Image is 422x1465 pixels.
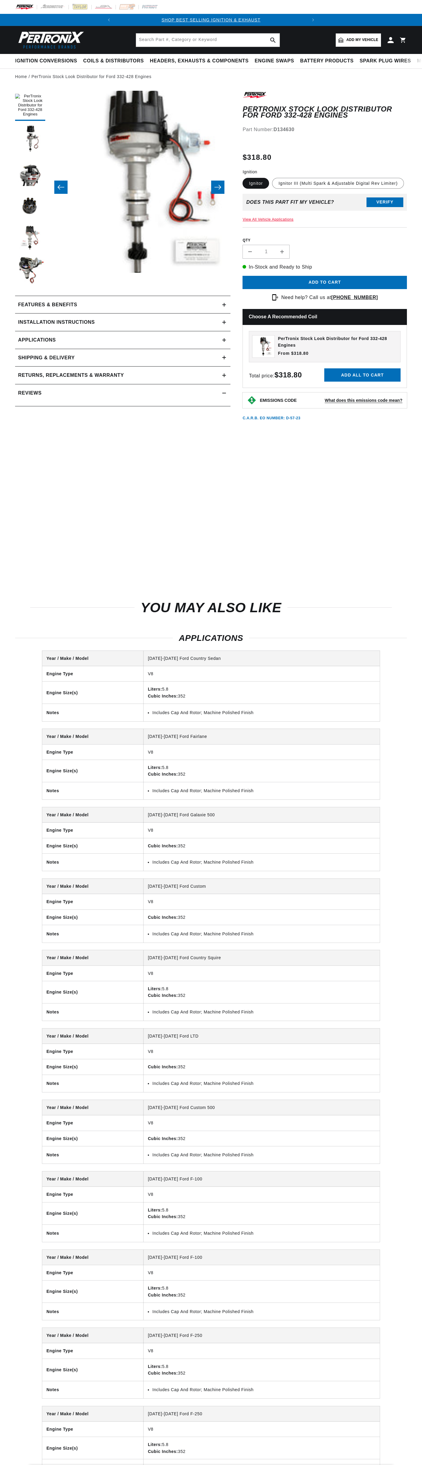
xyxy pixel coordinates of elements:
th: Engine Type [42,1343,144,1359]
strong: Cubic Inches: [148,993,178,998]
span: Battery Products [300,58,354,64]
strong: Liters: [148,765,162,770]
td: 5.8 352 [144,1437,380,1459]
th: Engine Type [42,966,144,981]
td: V8 [144,966,380,981]
span: Engine Swaps [255,58,294,64]
button: Load image 5 in gallery view [15,223,45,254]
td: V8 [144,1115,380,1131]
th: Year / Make / Model [42,1029,144,1044]
p: Need help? Call us at [281,294,378,301]
td: 352 [144,1131,380,1146]
summary: Features & Benefits [15,296,230,313]
strong: Cubic Inches: [148,694,178,698]
td: V8 [144,823,380,838]
th: Engine Size(s) [42,1202,144,1224]
td: V8 [144,1044,380,1059]
legend: Ignition [243,169,258,175]
button: Slide left [54,181,68,194]
td: [DATE]-[DATE] Ford Custom [144,879,380,894]
strong: Liters: [148,1364,162,1369]
p: In-Stock and Ready to Ship [243,263,407,271]
span: Add my vehicle [346,37,378,43]
button: Load image 2 in gallery view [15,124,45,154]
strong: Liters: [148,986,162,991]
strong: EMISSIONS CODE [260,398,297,403]
div: Announcement [115,17,307,23]
th: Year / Make / Model [42,729,144,744]
strong: $318.80 [274,371,302,379]
span: Headers, Exhausts & Components [150,58,249,64]
button: Verify [366,197,403,207]
li: Includes Cap And Rotor; Machine Polished Finish [152,1152,376,1158]
button: Add all to cart [324,368,401,382]
th: Engine Size(s) [42,1359,144,1381]
strong: Liters: [148,1286,162,1290]
li: Includes Cap And Rotor; Machine Polished Finish [152,931,376,937]
th: Year / Make / Model [42,651,144,666]
li: Includes Cap And Rotor; Machine Polished Finish [152,1080,376,1087]
td: [DATE]-[DATE] Ford F-250 [144,1328,380,1343]
a: PerTronix Stock Look Distributor for Ford 332-428 Engines [31,73,151,80]
li: Includes Cap And Rotor; Machine Polished Finish [152,1308,376,1315]
td: [DATE]-[DATE] Ford Fairlane [144,729,380,744]
li: Includes Cap And Rotor; Machine Polished Finish [152,1009,376,1015]
button: EMISSIONS CODEWhat does this emissions code mean? [260,398,402,403]
li: Includes Cap And Rotor; Machine Polished Finish [152,787,376,794]
summary: Battery Products [297,54,357,68]
label: QTY [243,238,407,243]
strong: Cubic Inches: [148,915,178,920]
th: Engine Size(s) [42,1059,144,1075]
summary: Returns, Replacements & Warranty [15,367,230,384]
a: [PHONE_NUMBER] [331,295,378,300]
th: Year / Make / Model [42,950,144,966]
button: Load image 1 in gallery view [15,91,45,121]
summary: Ignition Conversions [15,54,80,68]
td: V8 [144,1187,380,1202]
span: Ignition Conversions [15,58,77,64]
th: Year / Make / Model [42,879,144,894]
a: Home [15,73,27,80]
a: Add my vehicle [336,33,381,47]
button: Slide right [211,181,224,194]
td: V8 [144,744,380,760]
th: Notes [42,853,144,871]
strong: Cubic Inches: [148,1214,178,1219]
th: Year / Make / Model [42,1171,144,1187]
strong: Cubic Inches: [148,772,178,777]
summary: Spark Plug Wires [357,54,414,68]
th: Notes [42,1381,144,1398]
th: Notes [42,782,144,799]
h2: Applications [15,635,407,642]
th: Engine Size(s) [42,909,144,925]
th: Engine Size(s) [42,760,144,782]
span: Coils & Distributors [83,58,144,64]
h2: Choose a Recommended Coil [243,309,407,325]
td: 352 [144,1059,380,1075]
td: [DATE]-[DATE] Ford F-250 [144,1406,380,1422]
strong: Cubic Inches: [148,843,178,848]
h2: Installation instructions [18,318,95,326]
span: Applications [18,336,56,344]
li: Includes Cap And Rotor; Machine Polished Finish [152,859,376,865]
td: 5.8 352 [144,760,380,782]
th: Engine Size(s) [42,1281,144,1303]
strong: D134630 [274,127,294,132]
button: Translation missing: en.sections.announcements.next_announcement [307,14,319,26]
th: Engine Type [42,666,144,682]
button: Translation missing: en.sections.announcements.previous_announcement [103,14,115,26]
button: Load image 4 in gallery view [15,190,45,220]
td: 352 [144,909,380,925]
media-gallery: Gallery Viewer [15,91,230,284]
th: Year / Make / Model [42,1328,144,1343]
strong: Liters: [148,1442,162,1447]
div: Part Number: [243,126,407,134]
summary: Headers, Exhausts & Components [147,54,252,68]
th: Notes [42,1224,144,1242]
strong: Cubic Inches: [148,1371,178,1375]
td: 5.8 352 [144,1359,380,1381]
td: 5.8 352 [144,1281,380,1303]
label: Ignitor [243,178,269,189]
summary: Engine Swaps [252,54,297,68]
